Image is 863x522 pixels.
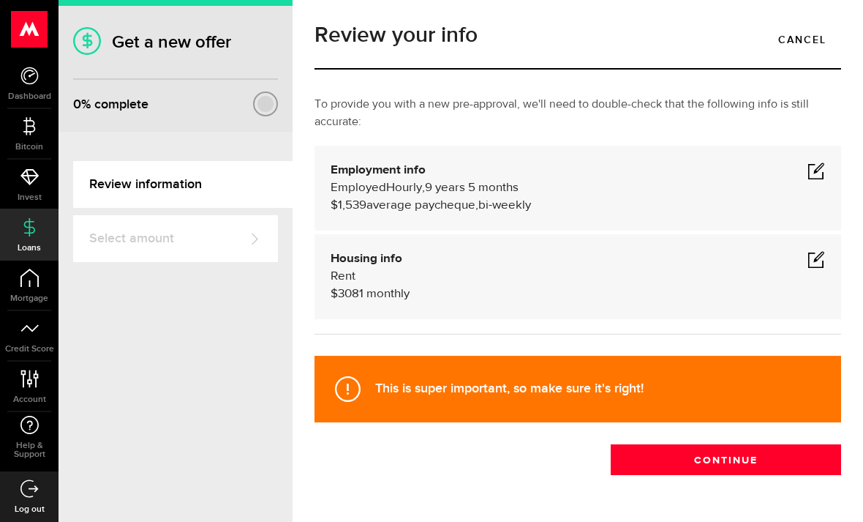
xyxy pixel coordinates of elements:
[478,199,531,212] span: bi-weekly
[12,6,56,50] button: Open LiveChat chat widget
[375,381,644,396] strong: This is super important, so make sure it's right!
[73,97,81,112] span: 0
[314,24,841,46] h1: Review your info
[314,96,841,131] p: To provide you with a new pre-approval, we'll need to double-check that the following info is sti...
[331,182,386,194] span: Employed
[425,182,519,194] span: 9 years 5 months
[331,199,366,212] span: $1,539
[331,164,426,176] b: Employment info
[366,199,478,212] span: average paycheque,
[764,24,841,55] a: Cancel
[73,92,148,118] div: % complete
[73,161,293,208] a: Review information
[331,253,402,265] b: Housing info
[331,270,355,283] span: Rent
[611,444,841,475] button: Continue
[73,215,278,262] a: Select amount
[73,31,278,53] h1: Get a new offer
[331,288,338,300] span: $
[338,288,363,300] span: 3081
[422,182,425,194] span: ,
[366,288,410,300] span: monthly
[386,182,422,194] span: Hourly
